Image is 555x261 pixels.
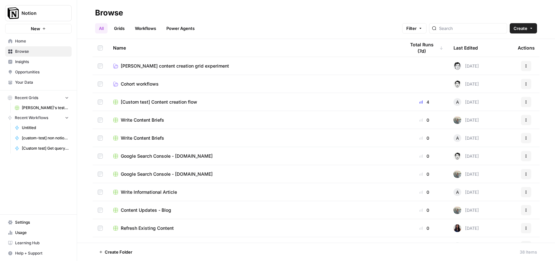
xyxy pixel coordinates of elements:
a: Write Informational Article [113,189,395,195]
div: 0 [405,207,443,213]
span: Insights [15,59,69,65]
img: 5lp2bkrprq8dftg9hzi4ynhb01dj [454,152,461,160]
a: Content Updates - Blog [113,207,395,213]
span: Refresh Existing Content [121,225,174,231]
div: 0 [405,135,443,141]
div: Name [113,39,395,57]
button: Filter [402,23,427,33]
div: [DATE] [454,62,479,70]
span: Home [15,38,69,44]
img: 75qonnoumdsaaghxm7olv8a2cxbb [454,170,461,178]
img: ygx76vswflo5630il17c0dd006mi [454,62,461,70]
span: Cohort workflows [121,81,159,87]
a: Write Content Briefs [113,117,395,123]
a: Browse [5,46,72,57]
span: Google Search Console - [DOMAIN_NAME] [121,171,213,177]
div: 0 [405,225,443,231]
div: Browse [95,8,123,18]
a: Google Search Console - [DOMAIN_NAME] [113,171,395,177]
div: 0 [405,117,443,123]
div: [DATE] [454,116,479,124]
div: 38 Items [520,249,537,255]
div: [DATE] [454,188,479,196]
div: [DATE] [454,134,479,142]
a: Your Data [5,77,72,88]
input: Search [439,25,504,32]
span: Help + Support [15,250,69,256]
a: [custom-test] non notion page research [12,133,72,143]
button: Workspace: Notion [5,5,72,21]
div: [DATE] [454,152,479,160]
img: 75qonnoumdsaaghxm7olv8a2cxbb [454,116,461,124]
a: Usage [5,228,72,238]
span: Write Informational Article [121,189,177,195]
a: Settings [5,217,72,228]
div: Last Edited [454,39,478,57]
div: [DATE] [454,206,479,214]
a: All [95,23,108,33]
a: Learning Hub [5,238,72,248]
img: 75qonnoumdsaaghxm7olv8a2cxbb [454,206,461,214]
div: 0 [405,171,443,177]
a: [PERSON_NAME] content creation grid experiment [113,63,395,69]
a: Power Agents [163,23,198,33]
button: New [5,24,72,33]
a: Home [5,36,72,46]
span: A [456,189,459,195]
a: Refresh Existing Content [113,225,395,231]
span: Opportunities [15,69,69,75]
span: [custom-test] non notion page research [22,135,69,141]
span: Content Updates - Blog [121,207,171,213]
span: Recent Grids [15,95,38,101]
div: 4 [405,99,443,105]
div: [DATE] [454,80,479,88]
a: Google Search Console - [DOMAIN_NAME] [113,153,395,159]
div: [DATE] [454,170,479,178]
div: 0 [405,189,443,195]
div: Actions [518,39,535,57]
span: Create Folder [105,249,132,255]
a: Insights [5,57,72,67]
div: [DATE] [454,242,479,250]
span: Notion [22,10,60,16]
span: Create [514,25,527,32]
button: Recent Grids [5,93,72,103]
button: Recent Workflows [5,113,72,123]
span: Settings [15,219,69,225]
span: Filter [406,25,417,32]
img: Notion Logo [7,7,19,19]
div: 0 [405,153,443,159]
span: [PERSON_NAME] content creation grid experiment [121,63,229,69]
span: Recent Workflows [15,115,48,121]
a: [Custom test] Get query fanout from topic [12,143,72,154]
a: Untitled [12,123,72,133]
a: [PERSON_NAME]'s test Grid [12,103,72,113]
span: New [31,25,40,32]
span: A [456,99,459,105]
div: [DATE] [454,98,479,106]
span: [Custom test] Content creation flow [121,99,197,105]
span: [PERSON_NAME]'s test Grid [22,105,69,111]
span: A [456,135,459,141]
span: Write Content Briefs [121,117,164,123]
img: rox323kbkgutb4wcij4krxobkpon [454,224,461,232]
span: Browse [15,49,69,54]
span: Google Search Console - [DOMAIN_NAME] [121,153,213,159]
div: [DATE] [454,224,479,232]
a: Workflows [131,23,160,33]
div: Total Runs (7d) [405,39,443,57]
span: Untitled [22,125,69,131]
span: [Custom test] Get query fanout from topic [22,145,69,151]
button: Create [510,23,537,33]
button: Create Folder [95,247,136,257]
a: Write Content Briefs [113,135,395,141]
span: Usage [15,230,69,236]
a: [Custom test] Content creation flow [113,99,395,105]
a: Grids [110,23,128,33]
img: 5lp2bkrprq8dftg9hzi4ynhb01dj [454,80,461,88]
span: Your Data [15,79,69,85]
span: Write Content Briefs [121,135,164,141]
span: Learning Hub [15,240,69,246]
a: Cohort workflows [113,81,395,87]
a: Opportunities [5,67,72,77]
